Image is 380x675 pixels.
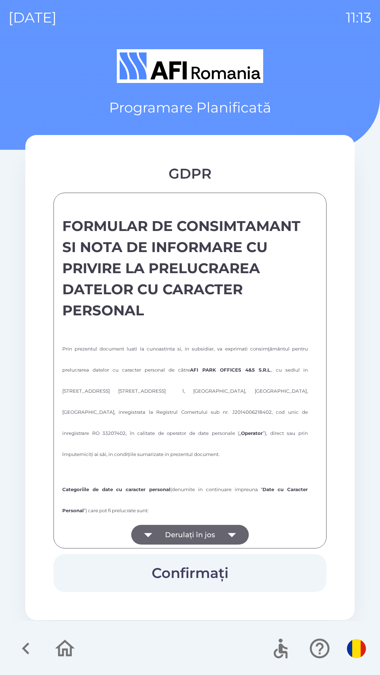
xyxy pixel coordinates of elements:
p: 11:13 [346,7,372,28]
strong: FORMULAR DE CONSIMTAMANT SI NOTA DE INFORMARE CU PRIVIRE LA PRELUCRAREA DATELOR CU CARACTER PERSONAL [62,217,300,319]
strong: Categoriile de date cu caracter personal [62,487,170,492]
span: Prin prezentul document luati la cunoastinta si, in subsidiar, va exprimati consimţământul pentru... [62,346,308,457]
strong: AFI PARK OFFICES 4&5 S.R.L [190,367,270,373]
div: GDPR [53,163,327,184]
p: Programare Planificată [109,97,271,118]
strong: Operator [241,430,263,436]
button: Confirmați [53,554,327,592]
img: ro flag [347,639,366,658]
img: Logo [25,49,355,83]
span: (denumite in continuare impreuna “ ”) care pot fi prelucrate sunt: [62,487,308,513]
button: Derulați în jos [131,525,249,545]
p: [DATE] [8,7,57,28]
